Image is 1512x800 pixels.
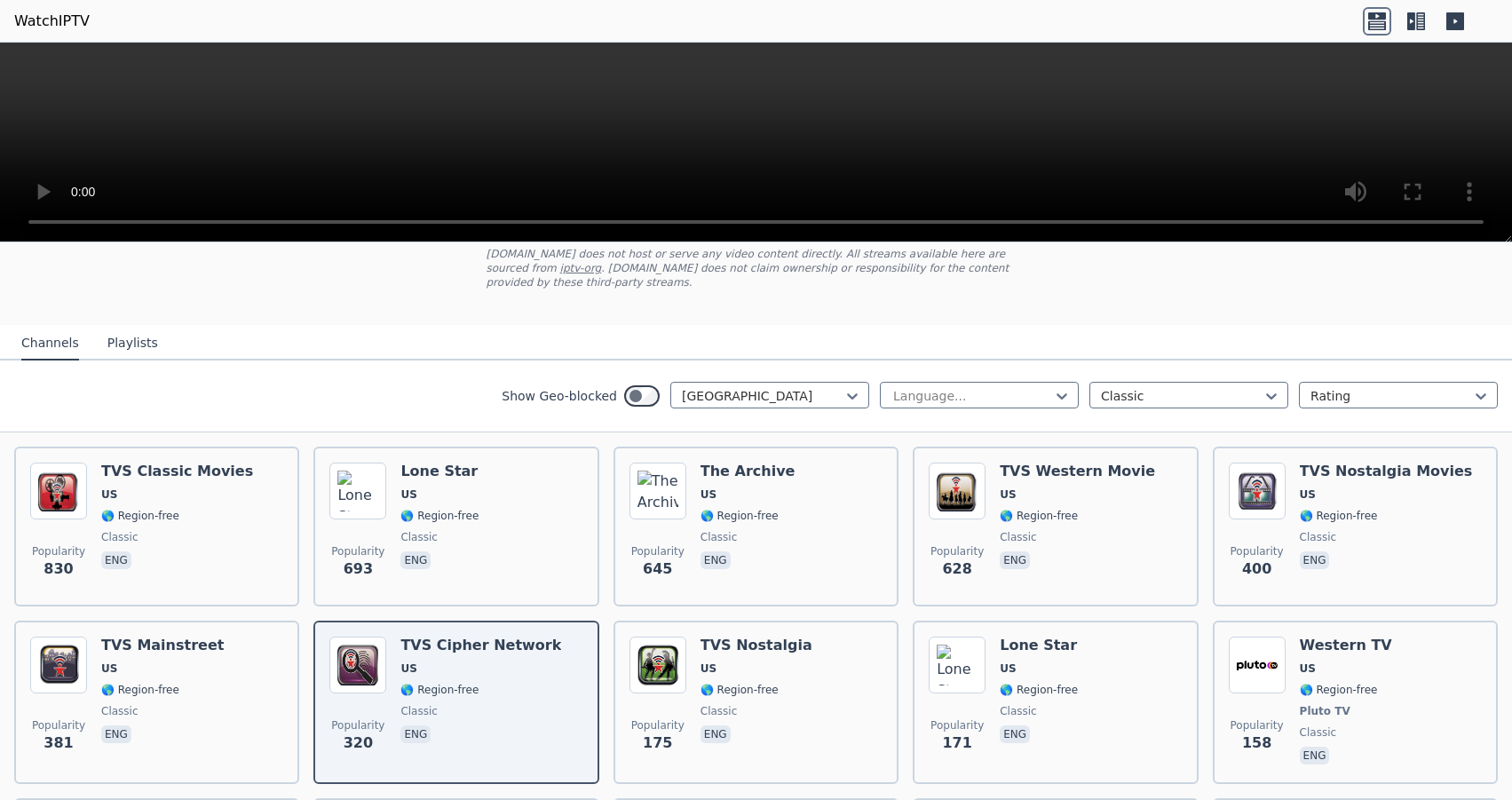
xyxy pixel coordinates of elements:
[1000,704,1037,718] span: classic
[631,544,685,558] span: Popularity
[929,637,986,693] img: Lone Star
[400,661,416,676] span: US
[30,463,87,519] img: TVS Classic Movies
[32,718,85,733] span: Popularity
[1000,487,1016,502] span: US
[629,637,686,693] img: TVS Nostalgia
[701,551,731,569] p: eng
[629,463,686,519] img: The Archive
[44,733,73,754] span: 381
[643,558,672,580] span: 645
[701,683,779,697] span: 🌎 Region-free
[942,733,971,754] span: 171
[400,463,479,480] h6: Lone Star
[502,387,617,405] label: Show Geo-blocked
[701,661,716,676] span: US
[101,725,131,743] p: eng
[701,637,812,654] h6: TVS Nostalgia
[1000,637,1078,654] h6: Lone Star
[1242,733,1271,754] span: 158
[930,544,984,558] span: Popularity
[101,637,224,654] h6: TVS Mainstreet
[930,718,984,733] span: Popularity
[344,558,373,580] span: 693
[701,530,738,544] span: classic
[400,551,431,569] p: eng
[44,558,73,580] span: 830
[1300,487,1316,502] span: US
[1000,683,1078,697] span: 🌎 Region-free
[701,704,738,718] span: classic
[400,725,431,743] p: eng
[107,327,158,360] button: Playlists
[1000,530,1037,544] span: classic
[701,463,796,480] h6: The Archive
[1300,683,1378,697] span: 🌎 Region-free
[1000,509,1078,523] span: 🌎 Region-free
[400,704,438,718] span: classic
[400,487,416,502] span: US
[32,544,85,558] span: Popularity
[329,637,386,693] img: TVS Cipher Network
[631,718,685,733] span: Popularity
[101,530,139,544] span: classic
[101,683,179,697] span: 🌎 Region-free
[1300,530,1337,544] span: classic
[14,11,90,32] a: WatchIPTV
[400,509,479,523] span: 🌎 Region-free
[400,530,438,544] span: classic
[101,704,139,718] span: classic
[942,558,971,580] span: 628
[1000,463,1155,480] h6: TVS Western Movie
[929,463,986,519] img: TVS Western Movie
[1231,718,1284,733] span: Popularity
[1242,558,1271,580] span: 400
[1300,509,1378,523] span: 🌎 Region-free
[701,509,779,523] span: 🌎 Region-free
[344,733,373,754] span: 320
[1300,463,1473,480] h6: TVS Nostalgia Movies
[1229,463,1286,519] img: TVS Nostalgia Movies
[1229,637,1286,693] img: Western TV
[1231,544,1284,558] span: Popularity
[30,637,87,693] img: TVS Mainstreet
[101,509,179,523] span: 🌎 Region-free
[1000,551,1030,569] p: eng
[331,718,384,733] span: Popularity
[329,463,386,519] img: Lone Star
[1300,637,1392,654] h6: Western TV
[1300,725,1337,740] span: classic
[701,725,731,743] p: eng
[101,551,131,569] p: eng
[1300,661,1316,676] span: US
[400,637,561,654] h6: TVS Cipher Network
[400,683,479,697] span: 🌎 Region-free
[560,262,602,274] a: iptv-org
[487,247,1026,289] p: [DOMAIN_NAME] does not host or serve any video content directly. All streams available here are s...
[1300,551,1330,569] p: eng
[101,661,117,676] span: US
[331,544,384,558] span: Popularity
[101,463,253,480] h6: TVS Classic Movies
[1300,704,1350,718] span: Pluto TV
[1300,747,1330,764] p: eng
[101,487,117,502] span: US
[701,487,716,502] span: US
[21,327,79,360] button: Channels
[1000,661,1016,676] span: US
[1000,725,1030,743] p: eng
[643,733,672,754] span: 175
